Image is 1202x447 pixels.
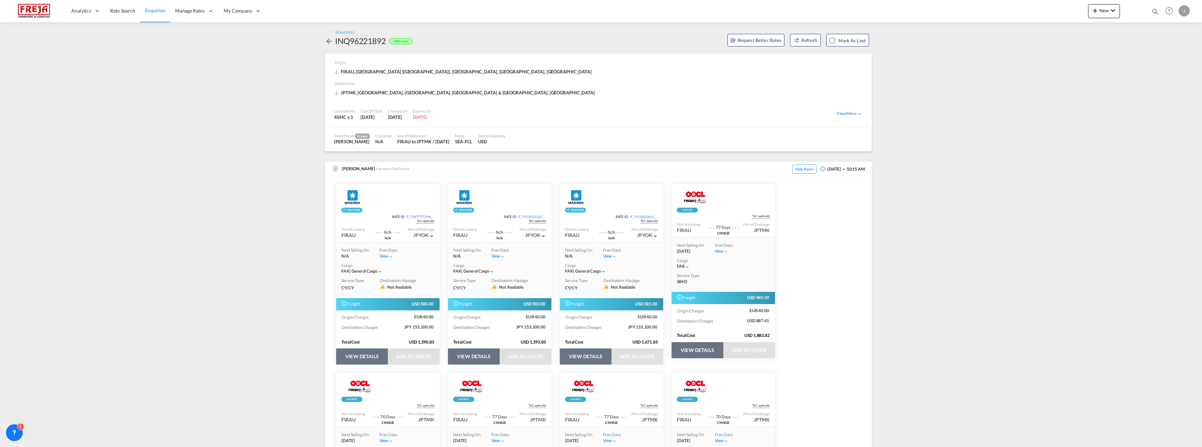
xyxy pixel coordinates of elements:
[632,339,663,345] span: USD 1,671.85
[596,410,603,420] div: . . .
[341,227,365,232] div: Port of Loading
[1151,8,1159,18] div: icon-magnify
[334,133,370,139] div: Sales Person
[708,231,739,235] div: via Port CNNGB
[341,208,362,212] img: Spot_rate_rollable_v2.png
[332,165,339,172] img: qYlvNQAAAAZJREFUAwBcIFVMt1I5PgAAAABJRU5ErkJggg==
[611,348,663,365] button: ADD TO QUOTE
[334,108,355,114] div: Load Details
[750,308,770,314] span: EUR 40.00
[565,325,602,330] span: Destination Charges
[377,269,382,274] md-icon: icon-chevron-down
[491,253,519,259] div: Viewicon-chevron-down
[406,214,434,219] div: P_7387777346_P01l1rx7j
[453,325,490,330] span: Destination Charges
[1179,5,1190,16] div: J
[1163,5,1179,17] div: Help
[603,247,631,253] div: Free Days
[856,111,863,117] md-icon: icon-chevron-down
[560,348,611,365] button: VIEW DETAILS
[565,247,593,253] div: Next Sailing On
[379,432,407,438] div: Free Days
[409,339,440,345] span: USD 1,590.85
[640,404,658,408] span: Get Guaranteed Slot UponBooking Confirmation
[677,264,685,269] span: FAK
[388,254,393,259] md-icon: icon-chevron-down
[453,253,481,259] div: N/A
[640,219,658,224] span: Get Guaranteed Slot UponBooking Confirmation
[341,339,398,345] div: Total Cost
[461,268,463,274] span: |
[708,221,715,231] div: . . .
[744,333,775,339] span: USD 1,883.82
[677,243,704,248] div: Next Sailing On
[408,411,434,416] div: Port of Discharge
[596,236,627,240] div: via Port Not Available
[837,111,863,117] div: View Moreicon-chevron-down
[417,404,434,408] span: Get Guaranteed Slot UponBooking Confirmation
[341,208,362,212] div: Rollable available
[325,35,335,46] div: icon-arrow-left
[325,37,333,45] md-icon: icon-arrow-left
[388,108,407,114] div: Created On
[573,268,574,274] span: |
[541,233,546,239] md-icon: icon-chevron-down
[525,232,546,239] div: JPYOK
[379,438,407,444] div: Viewicon-chevron-down
[5,410,30,437] iframe: Chat
[342,166,375,171] span: [PERSON_NAME]
[677,222,701,227] div: Port of Loading
[652,233,658,239] md-icon: icon-chevron-down
[453,397,474,402] img: rpa-live-rate.png
[355,134,370,139] span: Creator
[685,264,690,269] md-icon: icon-chevron-down
[617,225,624,236] div: . . .
[335,89,596,96] span: JPTMK, [GEOGRAPHIC_DATA], [GEOGRAPHIC_DATA], [GEOGRAPHIC_DATA] & [GEOGRAPHIC_DATA], [GEOGRAPHIC_D...
[408,227,434,232] div: Port of Discharge
[175,7,205,14] span: Manage Rates
[541,232,546,238] span: Port of Discharge JPYOK Port of Destination JPTMK
[820,166,826,172] md-icon: icon-clock
[341,268,352,274] span: FAK
[677,258,770,264] div: Cargo
[565,253,593,259] div: N/A
[453,278,481,284] div: Service Type
[335,35,386,46] div: INQ96221892
[491,247,519,253] div: Free Days
[565,301,584,308] span: Freight
[724,439,729,444] md-icon: icon-chevron-down
[492,284,497,289] md-icon: icon-alert
[747,295,770,301] span: USD 949.39
[10,3,58,19] img: 586607c025bf11f083711d99603023e7.png
[677,411,701,416] div: Port of Loading
[635,301,658,307] span: USD 581.00
[341,397,362,402] div: Rollable available
[453,208,474,212] div: Rollable available
[336,348,388,365] button: VIEW DETAILS
[509,410,516,420] div: . . .
[830,37,866,44] md-checkbox: Mark as Lost
[413,108,431,114] div: Expires On
[520,411,546,416] div: Port of Discharge
[567,188,585,206] img: Maersk Spot
[732,221,739,231] div: . . .
[380,284,416,291] div: Not Available
[453,432,481,438] div: Next Sailing On
[1091,6,1099,15] md-icon: icon-plus 400-fg
[361,114,382,120] div: 25 Sep 2025
[404,324,434,330] span: JPY 155,100.00
[638,314,658,320] span: EUR 40.00
[456,188,473,206] img: Maersk Spot
[631,411,658,416] div: Port of Discharge
[714,410,732,420] div: Transit Time 70 Days
[453,438,481,444] div: [DATE]
[677,416,691,423] div: FIRAU
[723,342,775,358] button: ADD TO QUOTE
[677,438,704,444] div: [DATE]
[453,268,489,274] div: general cargo
[1109,6,1117,15] md-icon: icon-chevron-down
[489,269,494,274] md-icon: icon-chevron-down
[521,339,551,345] span: USD 1,593.85
[752,214,770,219] span: Get Guaranteed Slot UponBooking Confirmation
[603,284,609,289] md-icon: icon-alert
